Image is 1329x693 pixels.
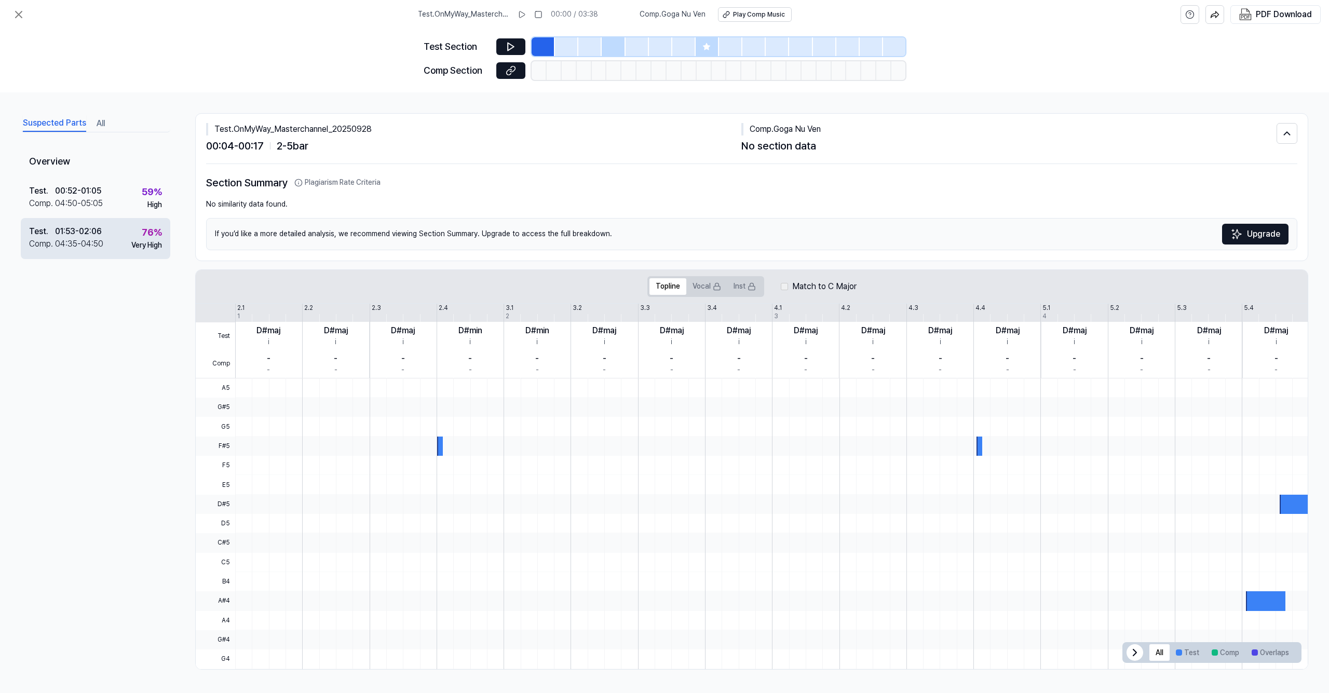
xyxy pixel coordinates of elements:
div: i [604,337,605,347]
div: 3 [774,312,778,321]
span: A5 [196,378,235,398]
div: i [1141,337,1143,347]
div: 3.4 [707,304,717,312]
div: 4.4 [975,304,985,312]
span: Test . OnMyWay_Masterchannel_20250928 [418,9,509,20]
div: i [738,337,740,347]
svg: help [1185,9,1195,20]
div: 59 % [142,185,162,200]
span: C5 [196,553,235,572]
span: G#4 [196,630,235,649]
div: 00:52 - 01:05 [55,185,101,197]
div: - [1274,365,1278,375]
img: share [1210,10,1219,19]
div: - [871,352,875,365]
img: PDF Download [1239,8,1252,21]
div: 4.3 [908,304,918,312]
div: Test . [29,225,55,238]
span: D5 [196,514,235,533]
div: - [737,365,740,375]
span: B4 [196,572,235,591]
div: D#maj [861,324,885,337]
div: 1 [237,312,240,321]
div: 3.1 [506,304,513,312]
div: - [1006,365,1009,375]
div: - [1274,352,1278,365]
div: PDF Download [1256,8,1312,21]
div: D#maj [324,324,348,337]
div: - [670,365,673,375]
div: 3.3 [640,304,650,312]
div: Overview [21,147,170,178]
div: 2.3 [372,304,381,312]
div: i [335,337,336,347]
div: i [872,337,874,347]
div: Comp . [29,197,55,210]
div: - [1073,365,1076,375]
a: SparklesUpgrade [1222,224,1289,244]
div: i [1208,337,1210,347]
span: C#5 [196,533,235,552]
div: - [536,365,539,375]
button: All [97,115,105,132]
div: i [940,337,941,347]
div: D#maj [592,324,616,337]
button: Overlaps [1245,644,1295,661]
div: - [334,352,337,365]
div: - [1207,352,1211,365]
div: Comp . [29,238,55,250]
div: - [469,365,472,375]
button: Plagiarism Rate Criteria [294,178,381,188]
span: Comp . Goga Nu Ven [640,9,706,20]
div: i [1074,337,1075,347]
div: i [268,337,269,347]
div: D#min [458,324,482,337]
div: - [535,352,539,365]
div: High [147,200,162,210]
div: 01:53 - 02:06 [55,225,102,238]
button: Vocal [686,278,727,295]
div: 3.2 [573,304,582,312]
div: 2.1 [237,304,245,312]
div: D#maj [660,324,684,337]
div: 04:50 - 05:05 [55,197,103,210]
div: - [804,352,808,365]
div: - [1140,352,1144,365]
div: D#maj [996,324,1020,337]
div: D#maj [1197,324,1221,337]
span: F5 [196,456,235,475]
span: G4 [196,649,235,669]
div: i [671,337,672,347]
div: - [1208,365,1211,375]
div: - [603,365,606,375]
button: Suspected Parts [23,115,86,132]
span: 00:04 - 00:17 [206,138,264,154]
span: G5 [196,417,235,436]
span: G#5 [196,398,235,417]
div: i [469,337,471,347]
div: 04:35 - 04:50 [55,238,103,250]
button: help [1181,5,1199,24]
div: D#maj [727,324,751,337]
div: - [939,352,942,365]
div: D#maj [1063,324,1087,337]
label: Match to C Major [792,280,857,293]
span: A4 [196,611,235,630]
div: Very High [131,240,162,251]
div: Test . OnMyWay_Masterchannel_20250928 [206,123,741,135]
button: Play Comp Music [718,7,792,22]
button: Comp [1205,644,1245,661]
div: Test . [29,185,55,197]
div: i [402,337,404,347]
div: 00:00 / 03:38 [551,9,598,20]
div: - [872,365,875,375]
h2: Section Summary [206,174,1297,191]
div: - [603,352,606,365]
button: Upgrade [1222,224,1289,244]
div: D#maj [928,324,952,337]
div: 5.1 [1042,304,1050,312]
div: Test Section [424,39,490,55]
div: i [1007,337,1008,347]
span: 2 - 5 bar [277,138,308,154]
